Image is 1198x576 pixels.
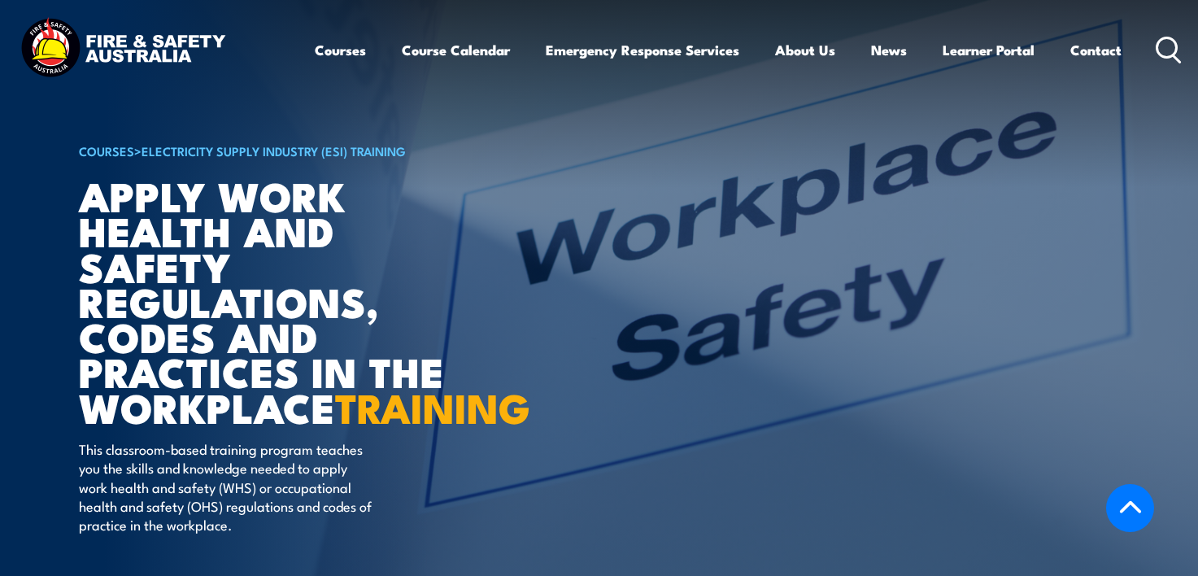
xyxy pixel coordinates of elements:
a: Contact [1070,28,1122,72]
a: Emergency Response Services [546,28,739,72]
strong: TRAINING [335,375,530,438]
a: News [871,28,907,72]
a: About Us [775,28,835,72]
a: Courses [315,28,366,72]
a: Electricity Supply Industry (ESI) Training [142,142,406,159]
a: COURSES [79,142,134,159]
a: Course Calendar [402,28,510,72]
p: This classroom-based training program teaches you the skills and knowledge needed to apply work h... [79,439,376,535]
h1: Apply work health and safety regulations, codes and practices in the workplace [79,177,481,424]
h6: > [79,141,481,160]
a: Learner Portal [943,28,1035,72]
